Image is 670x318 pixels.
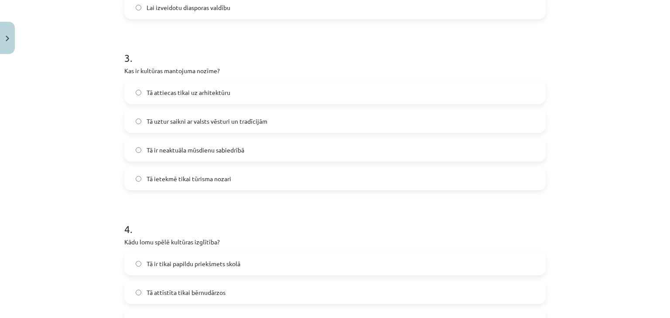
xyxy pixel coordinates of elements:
[147,174,231,183] span: Tā ietekmē tikai tūrisma nozari
[147,259,240,268] span: Tā ir tikai papildu priekšmets skolā
[124,37,546,64] h1: 3 .
[136,261,141,267] input: Tā ir tikai papildu priekšmets skolā
[147,117,267,126] span: Tā uztur saikni ar valsts vēsturi un tradīcijām
[124,66,546,75] p: Kas ir kultūras mantojuma nozīme?
[124,208,546,235] h1: 4 .
[124,237,546,247] p: Kādu lomu spēlē kultūras izglītība?
[136,290,141,295] input: Tā attīstīta tikai bērnudārzos
[147,145,244,155] span: Tā ir neaktuāla mūsdienu sabiedrībā
[136,5,141,10] input: Lai izveidotu diasporas valdību
[147,88,230,97] span: Tā attiecas tikai uz arhitektūru
[147,288,226,297] span: Tā attīstīta tikai bērnudārzos
[136,118,141,124] input: Tā uztur saikni ar valsts vēsturi un tradīcijām
[6,36,9,41] img: icon-close-lesson-0947bae3869378f0d4975bcd49f059093ad1ed9edebbc8119c70593378902aed.svg
[136,90,141,95] input: Tā attiecas tikai uz arhitektūru
[136,176,141,182] input: Tā ietekmē tikai tūrisma nozari
[147,3,230,12] span: Lai izveidotu diasporas valdību
[136,147,141,153] input: Tā ir neaktuāla mūsdienu sabiedrībā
